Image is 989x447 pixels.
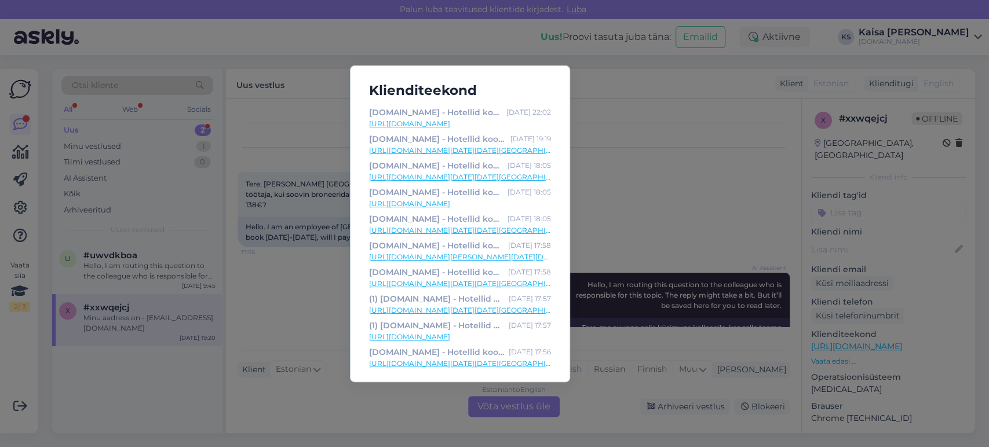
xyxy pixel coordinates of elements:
[510,133,551,145] div: [DATE] 19:19
[509,292,551,305] div: [DATE] 17:57
[369,186,503,199] div: [DOMAIN_NAME] - Hotellid koos võluvate lisavõimalustega
[369,252,551,262] a: [URL][DOMAIN_NAME][PERSON_NAME][DATE][DATE]
[506,106,551,119] div: [DATE] 22:02
[360,80,560,101] h5: Klienditeekond
[369,305,551,316] a: [URL][DOMAIN_NAME][DATE][DATE][GEOGRAPHIC_DATA]
[369,279,551,289] a: [URL][DOMAIN_NAME][DATE][DATE][GEOGRAPHIC_DATA]
[369,346,504,358] div: [DOMAIN_NAME] - Hotellid koos võluvate lisavõimalustega
[369,332,551,342] a: [URL][DOMAIN_NAME]
[369,266,503,279] div: [DOMAIN_NAME] - Hotellid koos võluvate lisavõimalustega
[509,319,551,332] div: [DATE] 17:57
[369,319,504,332] div: (1) [DOMAIN_NAME] - Hotellid koos võluvate lisavõimalustega
[369,225,551,236] a: [URL][DOMAIN_NAME][DATE][DATE][GEOGRAPHIC_DATA]
[508,212,551,225] div: [DATE] 18:05
[369,239,503,252] div: [DOMAIN_NAME] - Hotellid koos võluvate lisavõimalustega
[369,159,503,172] div: [DOMAIN_NAME] - Hotellid koos võluvate lisavõimalustega
[509,346,551,358] div: [DATE] 17:56
[369,119,551,129] a: [URL][DOMAIN_NAME]
[369,106,502,119] div: [DOMAIN_NAME] - Hotellid koos võluvate lisavõimalustega
[508,159,551,172] div: [DATE] 18:05
[369,133,506,145] div: [DOMAIN_NAME] - Hotellid koos võluvate lisavõimalustega
[508,186,551,199] div: [DATE] 18:05
[369,358,551,369] a: [URL][DOMAIN_NAME][DATE][DATE][GEOGRAPHIC_DATA]
[369,145,551,156] a: [URL][DOMAIN_NAME][DATE][DATE][GEOGRAPHIC_DATA]
[508,266,551,279] div: [DATE] 17:58
[508,239,551,252] div: [DATE] 17:58
[369,212,503,225] div: [DOMAIN_NAME] - Hotellid koos võluvate lisavõimalustega
[369,292,504,305] div: (1) [DOMAIN_NAME] - Hotellid koos võluvate lisavõimalustega
[369,172,551,182] a: [URL][DOMAIN_NAME][DATE][DATE][GEOGRAPHIC_DATA]
[369,199,551,209] a: [URL][DOMAIN_NAME]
